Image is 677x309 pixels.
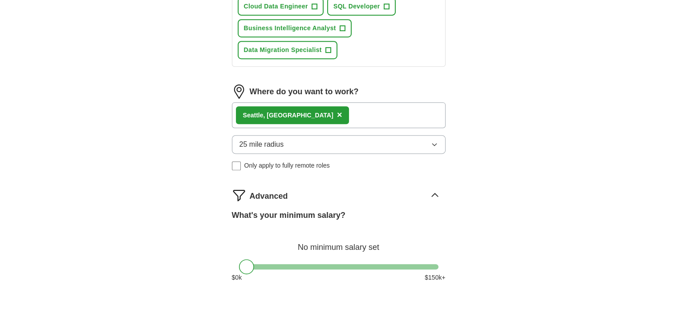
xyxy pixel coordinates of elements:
[244,45,322,55] span: Data Migration Specialist
[244,24,336,33] span: Business Intelligence Analyst
[333,2,380,11] span: SQL Developer
[232,135,446,154] button: 25 mile radius
[243,111,333,120] div: le, [GEOGRAPHIC_DATA]
[238,41,337,59] button: Data Migration Specialist
[239,139,284,150] span: 25 mile radius
[232,273,242,282] span: $ 0 k
[232,84,246,99] img: location.png
[337,110,342,120] span: ×
[232,188,246,202] img: filter
[232,209,345,221] label: What's your minimum salary?
[238,19,352,37] button: Business Intelligence Analyst
[232,232,446,253] div: No minimum salary set
[250,86,359,98] label: Where do you want to work?
[337,108,342,122] button: ×
[244,161,330,170] span: Only apply to fully remote roles
[244,2,308,11] span: Cloud Data Engineer
[250,190,288,202] span: Advanced
[425,273,445,282] span: $ 150 k+
[243,112,258,119] strong: Seatt
[232,161,241,170] input: Only apply to fully remote roles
